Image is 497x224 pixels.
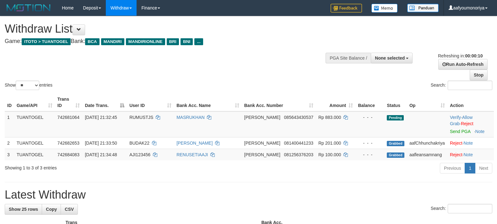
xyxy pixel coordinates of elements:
[318,152,341,157] span: Rp 100.000
[284,152,313,157] span: Copy 081256376203 to clipboard
[16,81,39,90] select: Showentries
[57,115,79,120] span: 742681064
[384,93,407,111] th: Status
[450,129,470,134] a: Send PGA
[461,121,473,126] a: Reject
[14,149,55,160] td: TUANTOGEL
[331,4,362,13] img: Feedback.jpg
[448,204,492,213] input: Search:
[5,189,492,201] h1: Latest Withdraw
[129,141,149,146] span: BUDAK22
[85,115,117,120] span: [DATE] 21:32:45
[5,111,14,137] td: 1
[284,115,313,120] span: Copy 085643430537 to clipboard
[447,93,494,111] th: Action
[438,59,488,70] a: Run Auto-Refresh
[57,141,79,146] span: 742682653
[463,152,473,157] a: Note
[475,163,492,173] a: Next
[85,38,99,45] span: BCA
[5,38,325,45] h4: Game: Bank:
[440,163,465,173] a: Previous
[101,38,124,45] span: MANDIRI
[46,207,57,212] span: Copy
[463,141,473,146] a: Note
[5,162,203,171] div: Showing 1 to 3 of 3 entries
[126,38,165,45] span: MANDIRIONLINE
[176,141,213,146] a: [PERSON_NAME]
[431,204,492,213] label: Search:
[42,204,61,215] a: Copy
[9,207,38,212] span: Show 25 rows
[176,115,204,120] a: MASRUKHAN
[387,115,404,120] span: Pending
[358,152,382,158] div: - - -
[22,38,71,45] span: ITOTO > TUANTOGEL
[61,204,78,215] a: CSV
[244,141,280,146] span: [PERSON_NAME]
[355,93,384,111] th: Balance
[475,129,485,134] a: Note
[129,115,153,120] span: RUMUSTJS
[14,137,55,149] td: TUANTOGEL
[82,93,127,111] th: Date Trans.: activate to sort column descending
[447,149,494,160] td: ·
[450,152,462,157] a: Reject
[174,93,242,111] th: Bank Acc. Name: activate to sort column ascending
[318,115,341,120] span: Rp 883.000
[375,56,405,61] span: None selected
[14,111,55,137] td: TUANTOGEL
[5,81,52,90] label: Show entries
[450,115,473,126] a: Allow Grab
[176,152,208,157] a: RENUSETIAAJI
[431,81,492,90] label: Search:
[284,141,313,146] span: Copy 081400441233 to clipboard
[387,141,404,146] span: Grabbed
[448,81,492,90] input: Search:
[129,152,150,157] span: AJI123456
[65,207,74,212] span: CSV
[447,111,494,137] td: · ·
[407,93,447,111] th: Op: activate to sort column ascending
[55,93,83,111] th: Trans ID: activate to sort column ascending
[326,53,371,63] div: PGA Site Balance /
[470,70,488,80] a: Stop
[5,149,14,160] td: 3
[358,140,382,146] div: - - -
[244,115,280,120] span: [PERSON_NAME]
[5,3,52,13] img: MOTION_logo.png
[450,115,461,120] a: Verify
[5,93,14,111] th: ID
[194,38,203,45] span: ...
[465,163,475,173] a: 1
[407,4,439,12] img: panduan.png
[85,152,117,157] span: [DATE] 21:34:48
[438,53,483,58] span: Refreshing in:
[85,141,117,146] span: [DATE] 21:33:50
[127,93,174,111] th: User ID: activate to sort column ascending
[5,23,325,35] h1: Withdraw List
[371,4,398,13] img: Button%20Memo.svg
[450,141,462,146] a: Reject
[358,114,382,120] div: - - -
[5,137,14,149] td: 2
[316,93,355,111] th: Amount: activate to sort column ascending
[14,93,55,111] th: Game/API: activate to sort column ascending
[57,152,79,157] span: 742684083
[371,53,413,63] button: None selected
[5,204,42,215] a: Show 25 rows
[318,141,341,146] span: Rp 201.000
[407,149,447,160] td: aafleansamnang
[407,137,447,149] td: aafChhunchakriya
[242,93,316,111] th: Bank Acc. Number: activate to sort column ascending
[447,137,494,149] td: ·
[181,38,193,45] span: BNI
[387,152,404,158] span: Grabbed
[450,115,473,126] span: ·
[167,38,179,45] span: BRI
[244,152,280,157] span: [PERSON_NAME]
[465,53,483,58] strong: 00:00:10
